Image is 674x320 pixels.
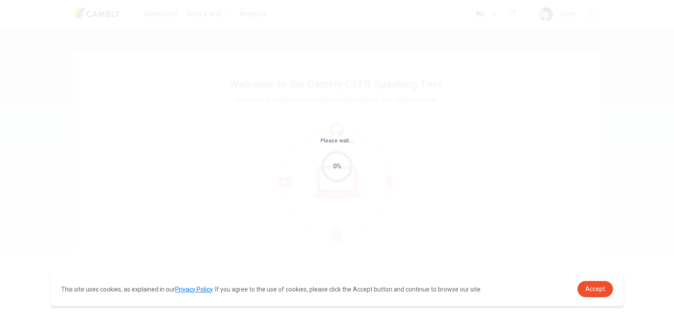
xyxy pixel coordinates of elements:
div: cookieconsent [50,272,624,306]
a: dismiss cookie message [577,281,613,297]
span: Please wait... [320,138,354,144]
span: This site uses cookies, as explained in our . If you agree to the use of cookies, please click th... [61,286,482,293]
span: Accept [585,285,605,292]
div: 0% [333,161,341,171]
a: Privacy Policy [175,286,212,293]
